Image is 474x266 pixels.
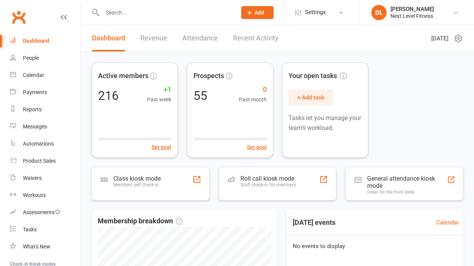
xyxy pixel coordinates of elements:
[431,34,448,43] span: [DATE]
[98,216,183,227] span: Membership breakdown
[23,158,56,164] div: Product Sales
[241,6,274,19] button: Add
[10,32,81,50] a: Dashboard
[289,71,347,82] span: Your open tasks
[92,25,125,51] a: Dashboard
[10,204,81,221] a: Assessments
[247,143,266,151] button: Set goal
[113,182,161,187] div: Members self check-in
[98,90,119,102] div: 216
[10,238,81,255] a: What's New
[10,187,81,204] a: Workouts
[23,192,46,198] div: Workouts
[390,6,434,13] div: [PERSON_NAME]
[140,25,167,51] a: Revenue
[182,25,218,51] a: Attendance
[305,4,326,21] span: Settings
[147,95,171,104] span: Past week
[23,38,49,44] div: Dashboard
[23,55,39,61] div: People
[23,106,42,112] div: Reports
[10,67,81,84] a: Calendar
[10,118,81,135] a: Messages
[23,209,61,215] div: Assessments
[193,90,207,102] div: 55
[289,113,362,133] p: Tasks let you manage your team's workload.
[98,71,148,82] span: Active members
[367,189,447,195] div: Great for the front desk
[10,101,81,118] a: Reports
[240,175,296,182] div: Roll call kiosk mode
[100,7,231,18] input: Search...
[371,5,387,20] div: DL
[9,8,28,27] a: Clubworx
[23,123,47,130] div: Messages
[113,175,161,182] div: Class kiosk mode
[284,236,466,257] div: No events to display
[152,143,171,151] button: Set goal
[233,25,279,51] a: Recent Activity
[289,90,333,106] button: + Add task
[255,10,264,16] span: Add
[436,218,459,227] a: Calendar
[240,182,296,187] div: Staff check-in for members
[10,152,81,170] a: Product Sales
[10,84,81,101] a: Payments
[23,175,42,181] div: Waivers
[239,84,266,95] span: 0
[23,244,50,250] div: What's New
[147,84,171,95] span: +1
[287,216,342,229] h3: [DATE] events
[10,50,81,67] a: People
[239,95,266,104] span: Past month
[23,141,54,147] div: Automations
[10,170,81,187] a: Waivers
[23,89,47,95] div: Payments
[390,13,434,19] div: Next Level Fitness
[10,221,81,238] a: Tasks
[23,72,44,78] div: Calendar
[193,71,224,82] span: Prospects
[23,226,37,232] div: Tasks
[10,135,81,152] a: Automations
[367,175,447,189] div: General attendance kiosk mode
